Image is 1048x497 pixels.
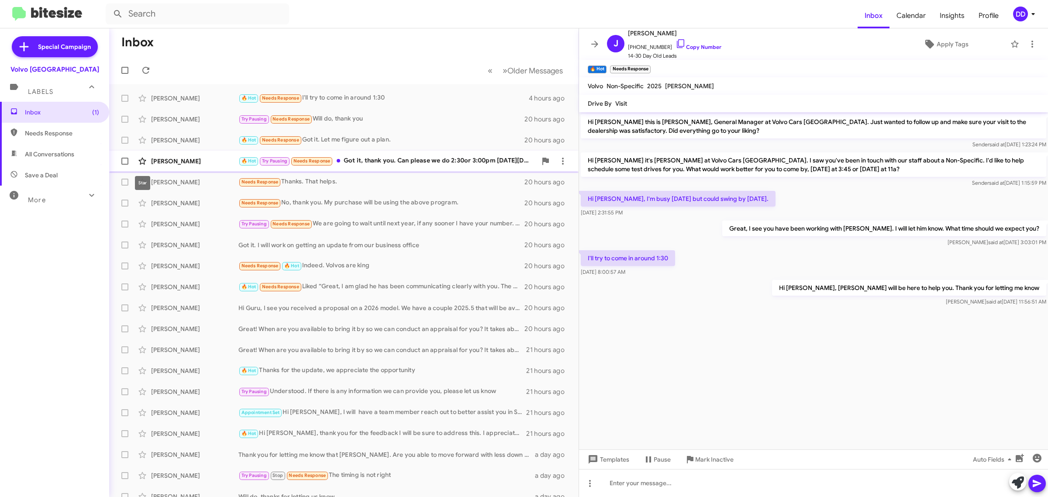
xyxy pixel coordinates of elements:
div: [PERSON_NAME] [151,94,238,103]
a: Profile [972,3,1006,28]
span: Inbox [25,108,99,117]
span: Save a Deal [25,171,58,179]
a: Inbox [858,3,889,28]
div: [PERSON_NAME] [151,387,238,396]
span: Needs Response [25,129,99,138]
span: Older Messages [507,66,563,76]
div: Thank you for letting me know that [PERSON_NAME]. Are you able to move forward with less down pay... [238,450,535,459]
p: Hi [PERSON_NAME], [PERSON_NAME] will be here to help you. Thank you for letting me know [772,280,1046,296]
input: Search [106,3,289,24]
button: Templates [579,452,636,467]
div: [PERSON_NAME] [151,220,238,228]
div: Will do, thank you [238,114,524,124]
div: [PERSON_NAME] [151,429,238,438]
div: 20 hours ago [524,262,572,270]
span: More [28,196,46,204]
span: Visit [615,100,627,107]
span: Apply Tags [937,36,969,52]
span: [PERSON_NAME] [665,82,714,90]
div: Understood. If there is any information we can provide you, please let us know [238,387,526,397]
span: Pause [654,452,671,467]
span: Sender [DATE] 1:15:59 PM [972,179,1046,186]
small: 🔥 Hot [588,66,607,73]
span: « [488,65,493,76]
div: Volvo [GEOGRAPHIC_DATA] [10,65,99,74]
button: Auto Fields [966,452,1022,467]
button: Previous [483,62,498,79]
p: Great, I see you have been working with [PERSON_NAME]. I will let him know. What time should we e... [722,221,1046,236]
span: [DATE] 2:31:55 PM [581,209,623,216]
span: Try Pausing [241,389,267,394]
div: Hi [PERSON_NAME], I will have a team member reach out to better assist you in Spanish [238,407,526,418]
div: [PERSON_NAME] [151,136,238,145]
p: Hi [PERSON_NAME] this is [PERSON_NAME], General Manager at Volvo Cars [GEOGRAPHIC_DATA]. Just wan... [581,114,1046,138]
span: Needs Response [272,221,310,227]
p: Hi [PERSON_NAME], I'm busy [DATE] but could swing by [DATE]. [581,191,776,207]
div: [PERSON_NAME] [151,115,238,124]
span: [PHONE_NUMBER] [628,38,721,52]
span: [DATE] 8:00:57 AM [581,269,625,275]
span: [PERSON_NAME] [DATE] 3:03:01 PM [948,239,1046,245]
span: Mark Inactive [695,452,734,467]
span: Needs Response [293,158,331,164]
div: Hi Guru, I see you received a proposal on a 2026 model. We have a couple 2025.5 that will be avai... [238,304,524,312]
span: Non-Specific [607,82,644,90]
span: » [503,65,507,76]
div: 20 hours ago [524,199,572,207]
button: DD [1006,7,1038,21]
div: [PERSON_NAME] [151,283,238,291]
div: 20 hours ago [524,178,572,186]
span: J [614,37,618,51]
nav: Page navigation example [483,62,568,79]
div: Liked “Great, I am glad he has been communicating clearly with you. The vehicle is completing tha... [238,282,524,292]
span: 🔥 Hot [241,431,256,436]
span: Try Pausing [241,221,267,227]
span: Needs Response [262,137,299,143]
div: Indeed. Volvos are king [238,261,524,271]
div: The timing is not right [238,470,535,480]
span: Volvo [588,82,603,90]
div: 20 hours ago [524,115,572,124]
span: [PERSON_NAME] [628,28,721,38]
span: 14-30 Day Old Leads [628,52,721,60]
div: 4 hours ago [529,94,572,103]
div: [PERSON_NAME] [151,471,238,480]
span: Needs Response [272,116,310,122]
span: Try Pausing [241,473,267,478]
button: Mark Inactive [678,452,741,467]
div: [PERSON_NAME] [151,304,238,312]
span: Auto Fields [973,452,1015,467]
button: Next [497,62,568,79]
button: Pause [636,452,678,467]
span: (1) [92,108,99,117]
span: Needs Response [241,263,279,269]
span: Sender [DATE] 1:23:24 PM [972,141,1046,148]
div: 20 hours ago [524,136,572,145]
span: Special Campaign [38,42,91,51]
span: Needs Response [262,95,299,101]
div: Great! When are you available to bring it by so we can conduct an appraisal for you? It takes abo... [238,324,524,333]
span: said at [989,141,1005,148]
div: [PERSON_NAME] [151,366,238,375]
div: 21 hours ago [526,345,572,354]
a: Insights [933,3,972,28]
div: Got it, thank you. Can please we do 2:30or 3:00pm [DATE][DATE]? [238,156,537,166]
span: 🔥 Hot [241,137,256,143]
div: Got it. Let me figure out a plan. [238,135,524,145]
div: 20 hours ago [524,220,572,228]
span: said at [989,179,1004,186]
a: Calendar [889,3,933,28]
p: I'll try to come in around 1:30 [581,250,675,266]
span: 2025 [647,82,662,90]
div: I'll try to come in around 1:30 [238,93,529,103]
div: 20 hours ago [524,241,572,249]
span: said at [988,239,1003,245]
span: Needs Response [289,473,326,478]
div: Thanks for the update, we appreciate the opportunity [238,366,526,376]
div: Hi [PERSON_NAME], thank you for the feedback I will be sure to address this. I appreciate the opp... [238,428,526,438]
div: [PERSON_NAME] [151,199,238,207]
span: Try Pausing [262,158,287,164]
span: Try Pausing [241,116,267,122]
div: [PERSON_NAME] [151,157,238,166]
